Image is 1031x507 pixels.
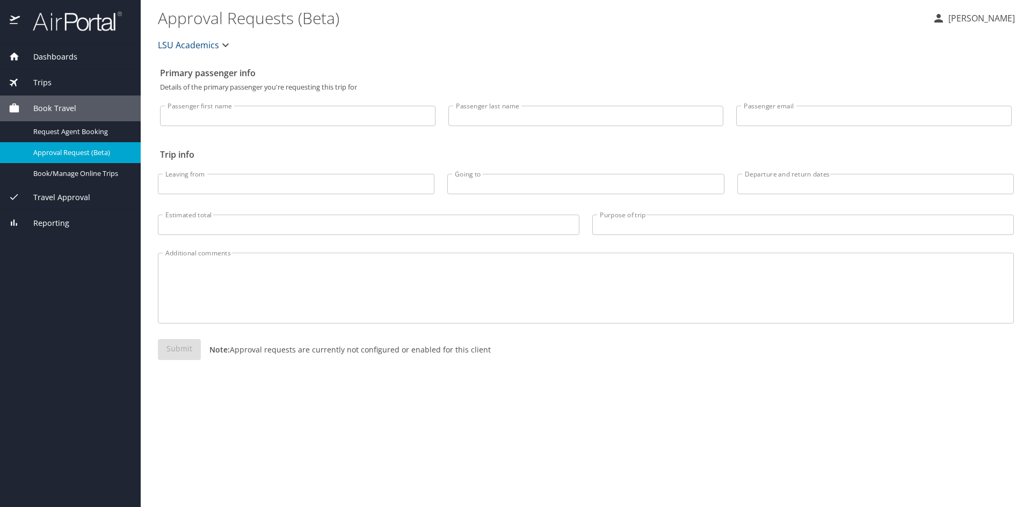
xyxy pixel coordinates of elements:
[158,38,219,53] span: LSU Academics
[33,148,128,158] span: Approval Request (Beta)
[928,9,1019,28] button: [PERSON_NAME]
[20,102,76,114] span: Book Travel
[160,84,1012,91] p: Details of the primary passenger you're requesting this trip for
[20,77,52,89] span: Trips
[160,146,1012,163] h2: Trip info
[33,127,128,137] span: Request Agent Booking
[21,11,122,32] img: airportal-logo.png
[160,64,1012,82] h2: Primary passenger info
[154,34,236,56] button: LSU Academics
[945,12,1015,25] p: [PERSON_NAME]
[201,344,491,355] p: Approval requests are currently not configured or enabled for this client
[20,217,69,229] span: Reporting
[209,344,230,355] strong: Note:
[10,11,21,32] img: icon-airportal.png
[20,51,77,63] span: Dashboards
[158,1,924,34] h1: Approval Requests (Beta)
[33,168,128,179] span: Book/Manage Online Trips
[20,192,90,203] span: Travel Approval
